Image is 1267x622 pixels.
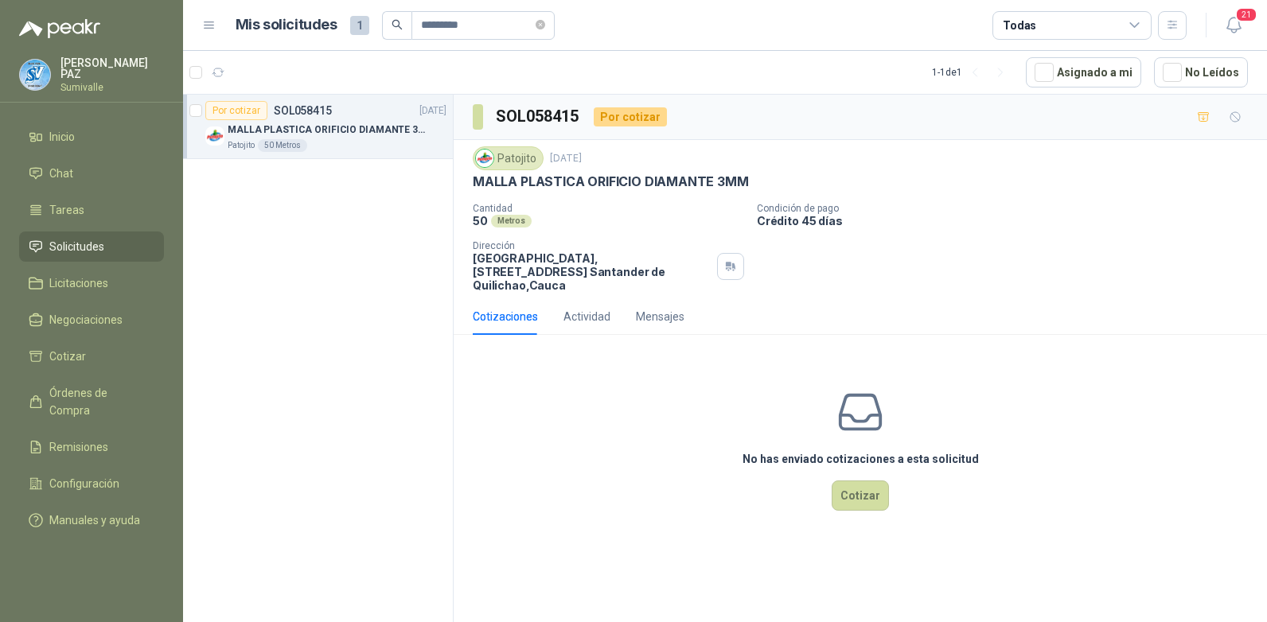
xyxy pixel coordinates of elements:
p: Cantidad [473,203,744,214]
span: Manuales y ayuda [49,511,140,529]
span: close-circle [536,20,545,29]
div: 50 Metros [258,139,307,152]
a: Por cotizarSOL058415[DATE] Company LogoMALLA PLASTICA ORIFICIO DIAMANTE 3MMPatojito50 Metros [183,95,453,159]
a: Manuales y ayuda [19,505,164,535]
p: MALLA PLASTICA ORIFICIO DIAMANTE 3MM [228,122,426,138]
a: Órdenes de Compra [19,378,164,426]
div: Todas [1003,17,1036,34]
p: Patojito [228,139,255,152]
a: Inicio [19,122,164,152]
h3: No has enviado cotizaciones a esta solicitud [743,450,979,468]
div: Metros [491,215,532,227]
button: Asignado a mi [1026,57,1141,87]
a: Negociaciones [19,305,164,335]
button: 21 [1219,11,1248,40]
div: Cotizaciones [473,308,538,325]
span: Inicio [49,128,75,146]
img: Company Logo [476,150,493,167]
span: Chat [49,165,73,182]
div: Actividad [563,308,610,325]
p: SOL058415 [274,105,332,116]
span: Solicitudes [49,238,104,255]
h1: Mis solicitudes [236,14,337,37]
a: Licitaciones [19,268,164,298]
span: Negociaciones [49,311,123,328]
span: Cotizar [49,348,86,365]
div: Por cotizar [205,101,267,120]
p: [GEOGRAPHIC_DATA], [STREET_ADDRESS] Santander de Quilichao , Cauca [473,251,711,292]
span: Configuración [49,475,119,492]
span: Remisiones [49,438,108,456]
span: Tareas [49,201,84,219]
button: Cotizar [832,480,889,511]
a: Remisiones [19,432,164,462]
span: 21 [1235,7,1257,22]
span: 1 [350,16,369,35]
h3: SOL058415 [496,104,581,129]
button: No Leídos [1154,57,1248,87]
a: Chat [19,158,164,189]
a: Configuración [19,468,164,499]
div: 1 - 1 de 1 [932,60,1013,85]
div: Patojito [473,146,544,170]
a: Solicitudes [19,231,164,262]
p: Condición de pago [757,203,1261,214]
div: Mensajes [636,308,684,325]
p: 50 [473,214,488,227]
div: Por cotizar [594,107,667,126]
p: Sumivalle [60,83,164,92]
p: Crédito 45 días [757,214,1261,227]
img: Company Logo [20,60,50,90]
p: [DATE] [550,151,582,166]
a: Tareas [19,195,164,225]
p: [PERSON_NAME] PAZ [60,57,164,80]
span: search [392,19,403,30]
p: MALLA PLASTICA ORIFICIO DIAMANTE 3MM [473,173,749,190]
span: close-circle [536,17,545,33]
span: Licitaciones [49,274,108,292]
p: Dirección [473,240,711,251]
a: Cotizar [19,341,164,371]
span: Órdenes de Compra [49,384,149,419]
p: [DATE] [419,103,446,119]
img: Logo peakr [19,19,100,38]
img: Company Logo [205,126,224,146]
